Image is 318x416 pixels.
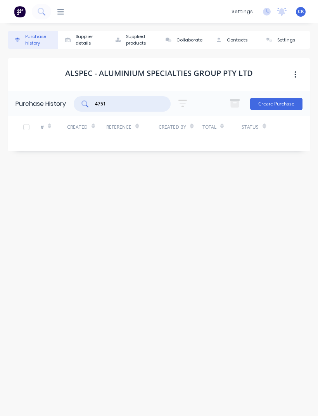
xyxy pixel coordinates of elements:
div: Collaborate [176,37,202,43]
img: Factory [14,6,26,17]
button: Supplier details [58,31,109,49]
div: Purchase history [25,33,54,47]
div: Status [242,124,259,131]
span: CK [298,8,304,15]
button: Settings [260,31,310,49]
h1: Alspec - Aluminium Specialties Group Pty Ltd [65,69,253,78]
div: Supplied products [126,33,155,47]
div: Contacts [227,37,247,43]
div: # [41,124,44,131]
div: Reference [106,124,131,131]
div: Purchase History [16,99,66,109]
div: Created By [159,124,186,131]
div: Settings [277,37,295,43]
div: Total [202,124,216,131]
button: Collaborate [159,31,209,49]
button: Create Purchase [250,98,302,110]
div: settings [228,6,257,17]
button: Purchase history [8,31,58,49]
button: Contacts [209,31,260,49]
button: Supplied products [109,31,159,49]
div: Created [67,124,88,131]
input: Search purchases... [94,100,159,108]
div: Supplier details [76,33,105,47]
